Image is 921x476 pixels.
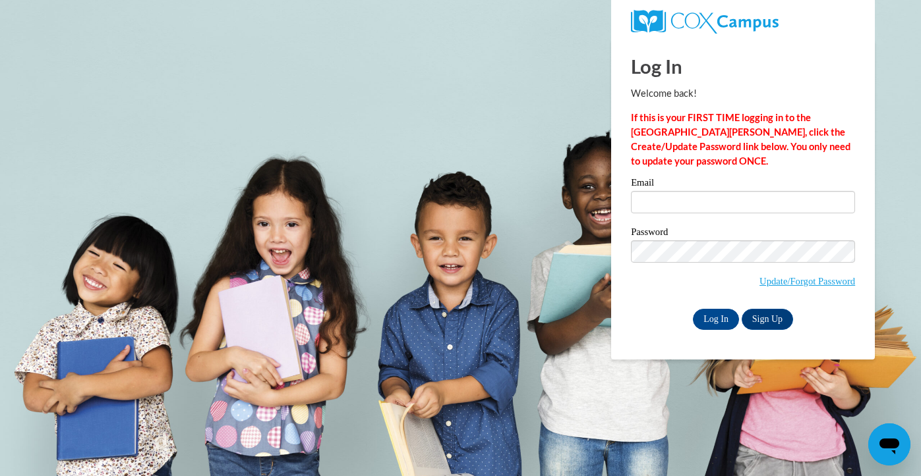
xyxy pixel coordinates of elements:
img: COX Campus [631,10,779,34]
a: Update/Forgot Password [759,276,855,286]
p: Welcome back! [631,86,855,101]
strong: If this is your FIRST TIME logging in to the [GEOGRAPHIC_DATA][PERSON_NAME], click the Create/Upd... [631,112,850,167]
a: COX Campus [631,10,855,34]
h1: Log In [631,53,855,80]
iframe: Button to launch messaging window [868,423,910,465]
input: Log In [693,309,739,330]
label: Email [631,178,855,191]
a: Sign Up [742,309,793,330]
label: Password [631,227,855,240]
